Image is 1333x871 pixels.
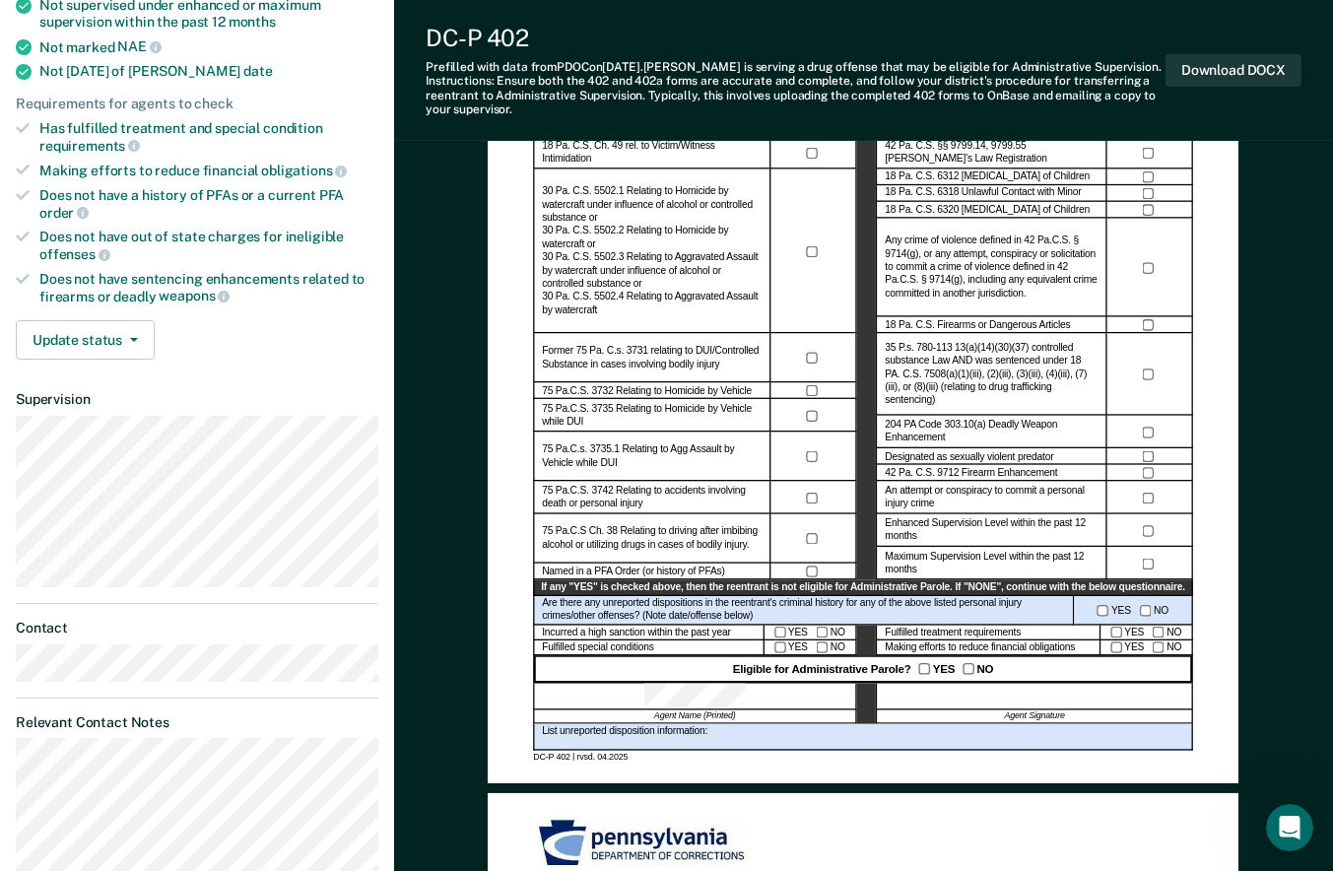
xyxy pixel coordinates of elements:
span: requirements [39,138,140,154]
label: 204 PA Code 303.10(a) Deadly Weapon Enhancement [886,420,1099,446]
label: 18 Pa. C.S. Firearms or Dangerous Articles [886,319,1071,332]
label: 75 Pa.C.S Ch. 38 Relating to driving after imbibing alcohol or utilizing drugs in cases of bodily... [542,526,762,553]
span: months [229,14,276,30]
label: Named in a PFA Order (or history of PFAs) [542,566,725,578]
div: YES NO [765,640,857,656]
label: 75 Pa.C.S. 3742 Relating to accidents involving death or personal injury [542,485,762,511]
div: YES NO [1100,625,1193,640]
div: Not [DATE] of [PERSON_NAME] [39,63,378,80]
div: Does not have out of state charges for ineligible [39,229,378,262]
div: Not marked [39,38,378,56]
dt: Supervision [16,391,378,408]
label: 75 Pa.C.s. 3735.1 Relating to Agg Assault by Vehicle while DUI [542,444,762,471]
div: Has fulfilled treatment and special condition [39,120,378,154]
span: date [243,63,272,79]
span: offenses [39,246,110,262]
label: 18 Pa. C.S. Ch. 49 rel. to Victim/Witness Intimidation [542,140,762,167]
button: Update status [16,320,155,360]
label: 18 Pa. C.S. 6318 Unlawful Contact with Minor [886,187,1082,200]
iframe: Intercom live chat [1266,804,1313,851]
div: If any "YES" is checked above, then the reentrant is not eligible for Administrative Parole. If "... [533,580,1193,596]
div: Prefilled with data from PDOC on [DATE] . [PERSON_NAME] is serving a drug offense that may be eli... [426,60,1166,117]
div: Incurred a high sanction within the past year [533,625,764,640]
span: weapons [159,288,230,303]
div: YES NO [1100,640,1193,656]
label: Enhanced Supervision Level within the past 12 months [886,518,1099,545]
div: Fulfilled special conditions [533,640,764,656]
button: Download DOCX [1166,54,1301,87]
label: An attempt or conspiracy to commit a personal injury crime [886,485,1099,511]
dt: Relevant Contact Notes [16,714,378,731]
div: Eligible for Administrative Parole? YES NO [533,656,1193,683]
div: Agent Signature [877,710,1193,724]
div: Fulfilled treatment requirements [877,625,1101,640]
label: 42 Pa. C.S. §§ 9799.14, 9799.55 [PERSON_NAME]’s Law Registration [886,140,1099,167]
div: List unreported disposition information: [533,724,1193,752]
div: YES NO [1075,596,1194,625]
span: NAE [117,38,161,54]
label: 42 Pa. C.S. 9712 Firearm Enhancement [886,467,1058,480]
label: Former 75 Pa. C.s. 3731 relating to DUI/Controlled Substance in cases involving bodily injury [542,346,762,372]
span: obligations [261,163,347,178]
dt: Contact [16,620,378,636]
div: Making efforts to reduce financial obligations [877,640,1101,656]
div: Agent Name (Printed) [533,710,856,724]
div: DC-P 402 [426,24,1166,52]
div: DC-P 402 | rvsd. 04.2025 [533,751,1193,763]
label: 75 Pa.C.S. 3735 Relating to Homicide by Vehicle while DUI [542,403,762,430]
div: Making efforts to reduce financial [39,162,378,179]
label: Any crime of violence defined in 42 Pa.C.S. § 9714(g), or any attempt, conspiracy or solicitation... [886,235,1099,301]
div: Does not have a history of PFAs or a current PFA order [39,187,378,221]
label: 30 Pa. C.S. 5502.1 Relating to Homicide by watercraft under influence of alcohol or controlled su... [542,186,762,317]
div: YES NO [765,625,857,640]
label: Designated as sexually violent predator [886,450,1054,463]
label: 35 P.s. 780-113 13(a)(14)(30)(37) controlled substance Law AND was sentenced under 18 PA. C.S. 75... [886,342,1099,408]
label: 18 Pa. C.S. 6312 [MEDICAL_DATA] of Children [886,171,1091,184]
label: 75 Pa.C.S. 3732 Relating to Homicide by Vehicle [542,385,752,398]
label: Maximum Supervision Level within the past 12 months [886,551,1099,577]
label: 18 Pa. C.S. 6320 [MEDICAL_DATA] of Children [886,204,1091,217]
div: Requirements for agents to check [16,96,378,112]
div: Does not have sentencing enhancements related to firearms or deadly [39,271,378,304]
div: Are there any unreported dispositions in the reentrant's criminal history for any of the above li... [533,596,1074,625]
